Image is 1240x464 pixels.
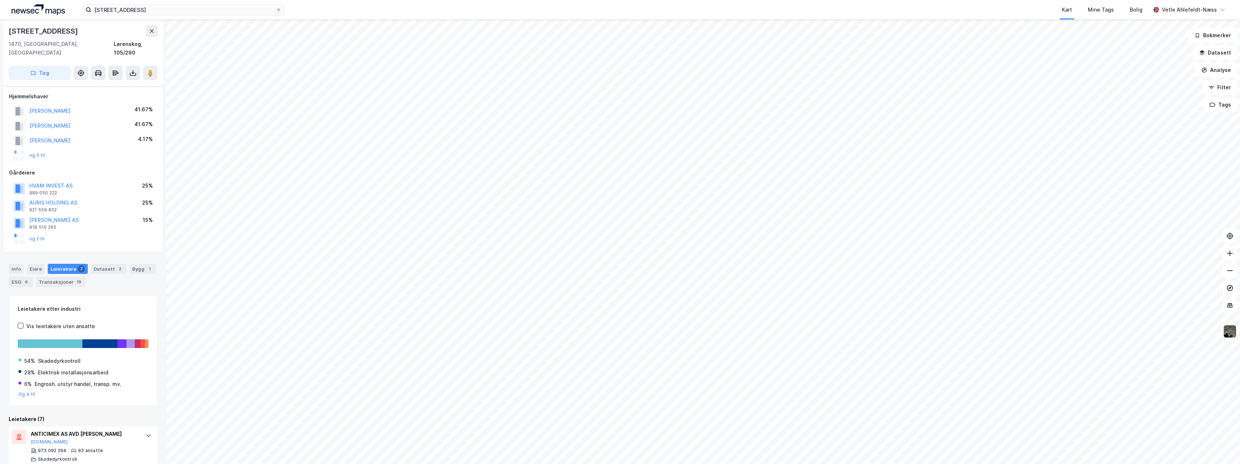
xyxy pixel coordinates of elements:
[31,430,138,438] div: ANTICIMEX AS AVD [PERSON_NAME]
[146,265,153,272] div: 1
[9,92,157,101] div: Hjemmelshaver
[23,278,30,285] div: 6
[143,216,153,224] div: 15%
[129,264,156,274] div: Bygg
[1088,5,1114,14] div: Mine Tags
[1204,98,1237,112] button: Tags
[142,198,153,207] div: 25%
[142,181,153,190] div: 25%
[38,448,66,454] div: 973 092 294
[1188,28,1237,43] button: Bokmerker
[29,224,56,230] div: 918 510 265
[12,4,65,15] img: logo.a4113a55bc3d86da70a041830d287a7e.svg
[9,277,33,287] div: ESG
[134,120,153,129] div: 41.67%
[1130,5,1142,14] div: Bolig
[9,66,71,80] button: Tag
[27,264,45,274] div: Eiere
[9,168,157,177] div: Gårdeiere
[24,380,32,388] div: 6%
[38,368,108,377] div: Elektrisk installasjonsarbeid
[91,264,126,274] div: Datasett
[9,40,114,57] div: 1470, [GEOGRAPHIC_DATA], [GEOGRAPHIC_DATA]
[116,265,124,272] div: 2
[18,305,148,313] div: Leietakere etter industri
[1223,325,1237,338] img: 9k=
[9,25,79,37] div: [STREET_ADDRESS]
[38,456,77,462] div: Skadedyrkontroll
[91,4,276,15] input: Søk på adresse, matrikkel, gårdeiere, leietakere eller personer
[36,277,86,287] div: Transaksjoner
[9,264,24,274] div: Info
[78,448,103,454] div: 93 ansatte
[78,265,85,272] div: 7
[48,264,88,274] div: Leietakere
[1202,80,1237,95] button: Filter
[1195,63,1237,77] button: Analyse
[26,322,95,331] div: Vis leietakere uten ansatte
[75,278,83,285] div: 19
[1193,46,1237,60] button: Datasett
[18,391,35,397] button: Og 4 til
[9,415,158,424] div: Leietakere (7)
[38,357,81,365] div: Skadedyrkontroll
[1162,5,1217,14] div: Vetle Ahlefeldt-Næss
[29,207,57,213] div: 921 559 852
[24,357,35,365] div: 54%
[138,135,153,143] div: 4.17%
[134,105,153,114] div: 41.67%
[114,40,158,57] div: Lørenskog, 105/290
[35,380,121,388] div: Engrosh. utstyr handel, transp. mv.
[24,368,35,377] div: 28%
[1204,429,1240,464] div: Kontrollprogram for chat
[1062,5,1072,14] div: Kart
[31,439,68,445] button: [DOMAIN_NAME]
[29,190,57,196] div: 989 050 222
[1204,429,1240,464] iframe: Chat Widget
